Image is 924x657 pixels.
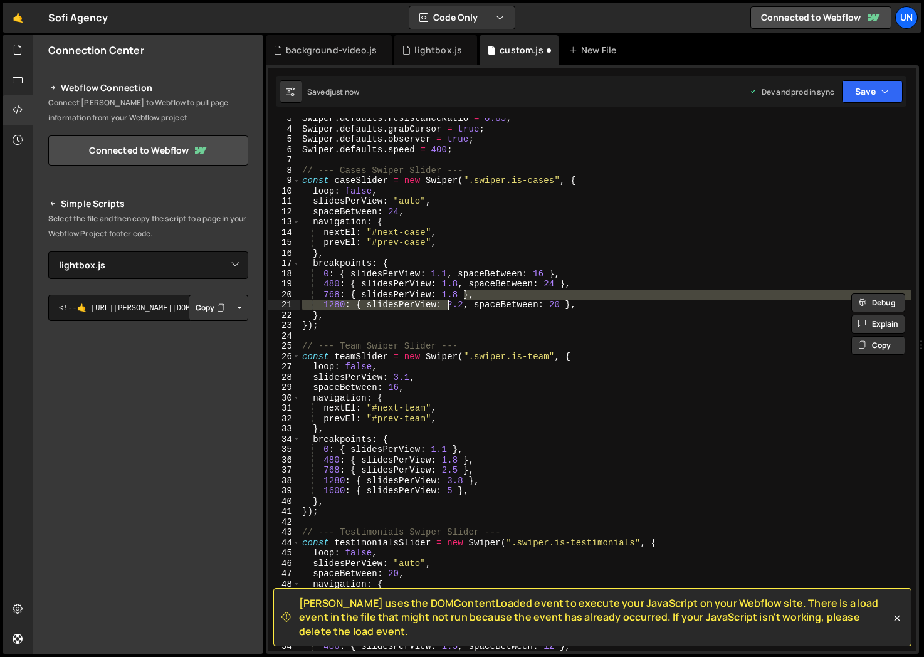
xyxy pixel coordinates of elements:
div: lightbox.js [414,44,462,56]
div: 37 [268,465,300,476]
div: 20 [268,290,300,300]
span: [PERSON_NAME] uses the DOMContentLoaded event to execute your JavaScript on your Webflow site. Th... [299,596,891,638]
div: 33 [268,424,300,434]
button: Save [842,80,903,103]
a: Connected to Webflow [48,135,248,166]
h2: Webflow Connection [48,80,248,95]
div: 12 [268,207,300,218]
div: background-video.js [286,44,377,56]
div: 9 [268,176,300,186]
div: 40 [268,497,300,507]
div: 41 [268,507,300,517]
div: just now [330,87,359,97]
div: 14 [268,228,300,238]
iframe: YouTube video player [48,463,249,576]
div: 36 [268,455,300,466]
div: 39 [268,486,300,497]
div: 42 [268,517,300,528]
div: 3 [268,113,300,124]
div: 30 [268,393,300,404]
div: 23 [268,320,300,331]
div: 26 [268,352,300,362]
div: 46 [268,559,300,569]
div: 34 [268,434,300,445]
button: Copy [189,295,231,321]
div: 48 [268,579,300,590]
div: 15 [268,238,300,248]
div: 35 [268,444,300,455]
div: Dev and prod in sync [749,87,834,97]
div: custom.js [500,44,543,56]
div: New File [569,44,621,56]
button: Explain [851,315,905,334]
div: 6 [268,145,300,155]
h2: Connection Center [48,43,144,57]
button: Code Only [409,6,515,29]
p: Connect [PERSON_NAME] to Webflow to pull page information from your Webflow project [48,95,248,125]
div: 16 [268,248,300,259]
div: 43 [268,527,300,538]
div: 19 [268,279,300,290]
div: 7 [268,155,300,166]
div: 8 [268,166,300,176]
div: 28 [268,372,300,383]
div: 18 [268,269,300,280]
div: 29 [268,382,300,393]
div: 31 [268,403,300,414]
div: 17 [268,258,300,269]
a: Un [895,6,918,29]
div: 45 [268,548,300,559]
div: 50 [268,600,300,611]
div: 22 [268,310,300,321]
div: 47 [268,569,300,579]
div: 11 [268,196,300,207]
h2: Simple Scripts [48,196,248,211]
div: Sofi Agency [48,10,108,25]
a: Connected to Webflow [750,6,891,29]
div: 32 [268,414,300,424]
div: 5 [268,134,300,145]
div: 53 [268,631,300,641]
p: Select the file and then copy the script to a page in your Webflow Project footer code. [48,211,248,241]
div: Button group with nested dropdown [189,295,248,321]
div: 27 [268,362,300,372]
div: 44 [268,538,300,549]
div: 25 [268,341,300,352]
div: 54 [268,641,300,652]
div: 49 [268,589,300,600]
div: 38 [268,476,300,486]
div: 13 [268,217,300,228]
textarea: <!--🤙 [URL][PERSON_NAME][DOMAIN_NAME]> <script>document.addEventListener("DOMContentLoaded", func... [48,295,248,321]
iframe: YouTube video player [48,342,249,455]
div: 52 [268,621,300,631]
button: Debug [851,293,905,312]
div: 24 [268,331,300,342]
div: 10 [268,186,300,197]
a: 🤙 [3,3,33,33]
div: Saved [307,87,359,97]
div: 51 [268,610,300,621]
div: 4 [268,124,300,135]
button: Copy [851,336,905,355]
div: 21 [268,300,300,310]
